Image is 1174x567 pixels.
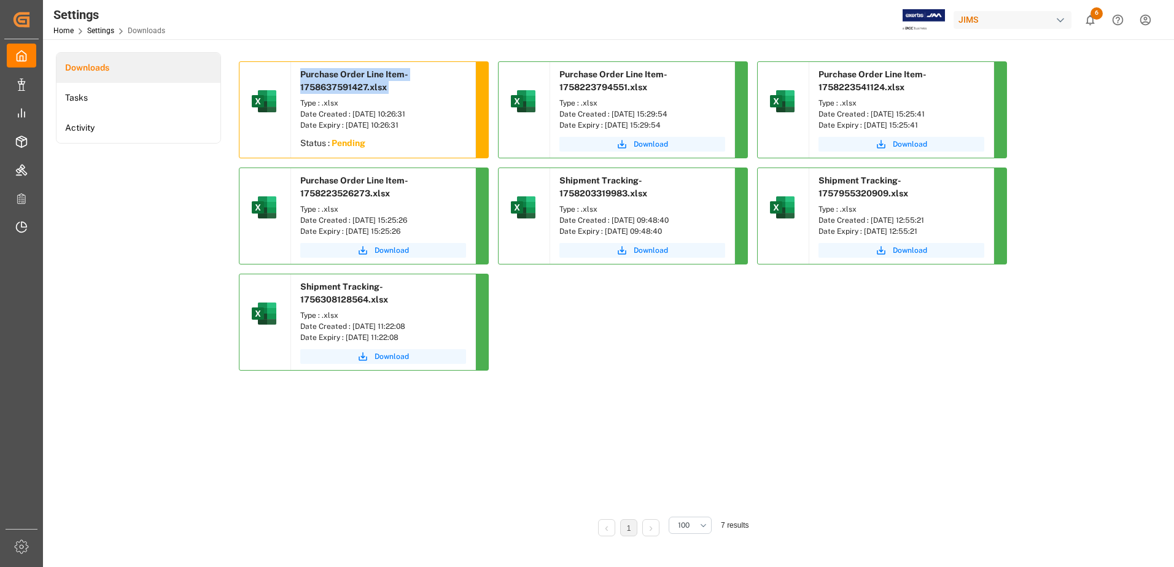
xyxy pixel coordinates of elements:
[818,120,984,131] div: Date Expiry : [DATE] 15:25:41
[300,204,466,215] div: Type : .xlsx
[818,175,908,198] span: Shipment Tracking-1757955320909.xlsx
[768,87,797,116] img: microsoft-excel-2019--v1.png
[56,113,220,143] a: Activity
[249,193,279,222] img: microsoft-excel-2019--v1.png
[332,138,365,148] sapn: Pending
[768,193,797,222] img: microsoft-excel-2019--v1.png
[954,11,1071,29] div: JIMS
[56,83,220,113] a: Tasks
[893,245,927,256] span: Download
[559,137,725,152] button: Download
[893,139,927,150] span: Download
[559,204,725,215] div: Type : .xlsx
[634,245,668,256] span: Download
[300,282,388,304] span: Shipment Tracking-1756308128564.xlsx
[53,26,74,35] a: Home
[508,193,538,222] img: microsoft-excel-2019--v1.png
[669,517,712,534] button: open menu
[559,69,667,92] span: Purchase Order Line Item-1758223794551.xlsx
[56,53,220,83] a: Downloads
[300,120,466,131] div: Date Expiry : [DATE] 10:26:31
[559,243,725,258] button: Download
[818,215,984,226] div: Date Created : [DATE] 12:55:21
[627,524,631,533] a: 1
[818,98,984,109] div: Type : .xlsx
[300,321,466,332] div: Date Created : [DATE] 11:22:08
[508,87,538,116] img: microsoft-excel-2019--v1.png
[954,8,1076,31] button: JIMS
[721,521,748,530] span: 7 results
[249,87,279,116] img: microsoft-excel-2019--v1.png
[300,332,466,343] div: Date Expiry : [DATE] 11:22:08
[291,134,475,156] div: Status :
[559,109,725,120] div: Date Created : [DATE] 15:29:54
[559,120,725,131] div: Date Expiry : [DATE] 15:29:54
[53,6,165,24] div: Settings
[903,9,945,31] img: Exertis%20JAM%20-%20Email%20Logo.jpg_1722504956.jpg
[559,98,725,109] div: Type : .xlsx
[598,519,615,536] li: Previous Page
[559,175,647,198] span: Shipment Tracking-1758203319983.xlsx
[375,351,409,362] span: Download
[300,215,466,226] div: Date Created : [DATE] 15:25:26
[300,243,466,258] button: Download
[300,98,466,109] div: Type : .xlsx
[818,243,984,258] button: Download
[300,349,466,364] button: Download
[818,226,984,237] div: Date Expiry : [DATE] 12:55:21
[620,519,637,536] li: 1
[818,137,984,152] button: Download
[300,310,466,321] div: Type : .xlsx
[559,226,725,237] div: Date Expiry : [DATE] 09:48:40
[1104,6,1132,34] button: Help Center
[1076,6,1104,34] button: show 6 new notifications
[818,69,927,92] span: Purchase Order Line Item-1758223541124.xlsx
[300,69,408,92] span: Purchase Order Line Item-1758637591427.xlsx
[300,226,466,237] div: Date Expiry : [DATE] 15:25:26
[249,299,279,328] img: microsoft-excel-2019--v1.png
[300,109,466,120] div: Date Created : [DATE] 10:26:31
[634,139,668,150] span: Download
[642,519,659,536] li: Next Page
[375,245,409,256] span: Download
[559,215,725,226] div: Date Created : [DATE] 09:48:40
[300,175,408,198] span: Purchase Order Line Item-1758223526273.xlsx
[87,26,114,35] a: Settings
[1090,7,1103,20] span: 6
[818,204,984,215] div: Type : .xlsx
[678,520,690,531] span: 100
[818,109,984,120] div: Date Created : [DATE] 15:25:41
